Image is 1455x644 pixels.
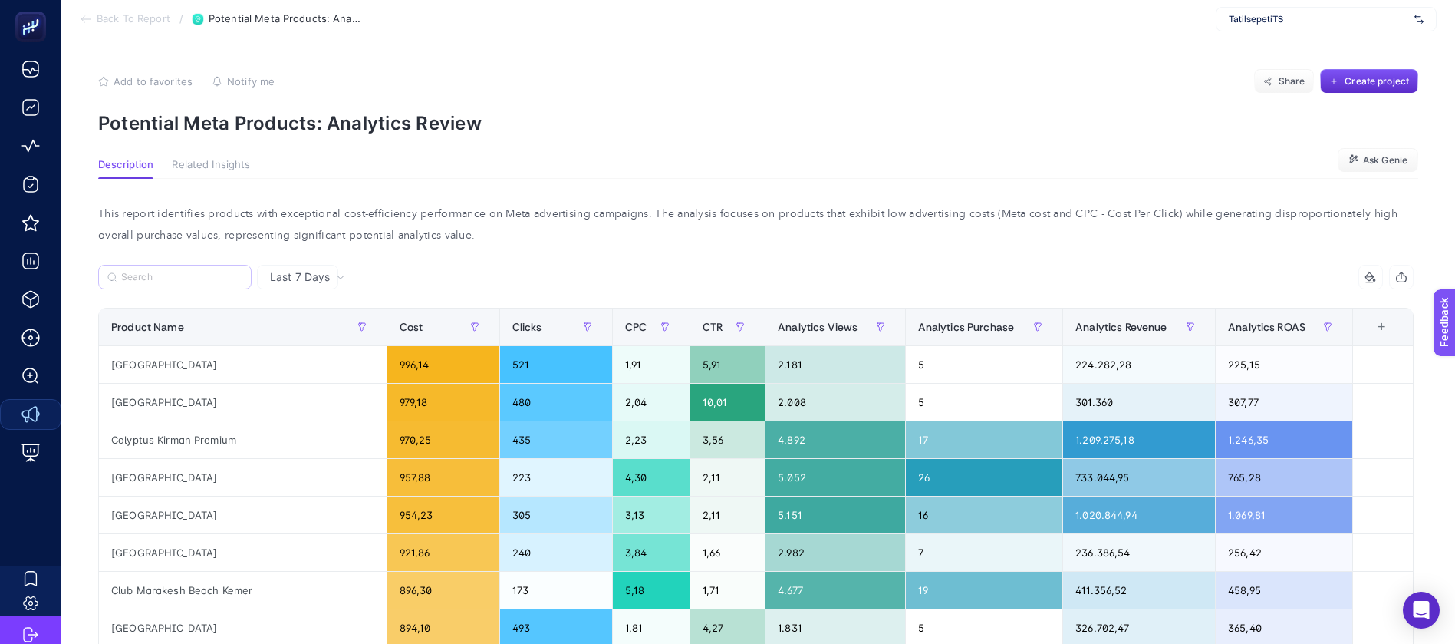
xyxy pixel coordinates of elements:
button: Create project [1320,69,1418,94]
div: 2,11 [690,459,765,496]
span: Clicks [512,321,542,333]
div: Calyptus Kirman Premium [99,421,387,458]
span: Share [1279,75,1305,88]
div: 3,13 [613,497,690,533]
div: 5.151 [765,497,904,533]
div: 2,23 [613,421,690,458]
div: 957,88 [387,459,499,496]
div: 435 [500,421,612,458]
div: 3,56 [690,421,765,458]
div: Open Intercom Messenger [1403,592,1440,629]
div: [GEOGRAPHIC_DATA] [99,346,387,383]
div: 305 [500,497,612,533]
span: Potential Meta Products: Analytics Review [209,13,362,25]
div: 521 [500,346,612,383]
span: Description [98,159,153,171]
span: Related Insights [172,159,250,171]
div: 236.386,54 [1063,534,1215,571]
button: Add to favorites [98,75,193,88]
div: 256,42 [1216,534,1352,571]
div: 2.008 [765,384,904,421]
span: Feedback [9,5,58,17]
div: 1.020.844,94 [1063,497,1215,533]
div: 4,30 [613,459,690,496]
div: 307,77 [1216,384,1352,421]
img: svg%3e [1414,12,1424,27]
div: 16 [906,497,1063,533]
span: Back To Report [97,13,170,25]
div: 921,86 [387,534,499,571]
span: Create project [1345,75,1409,88]
div: 1,71 [690,572,765,609]
div: 240 [500,534,612,571]
div: 2,04 [613,384,690,421]
span: Analytics Views [778,321,858,333]
div: 19 [906,572,1063,609]
button: Related Insights [172,159,250,179]
div: 9 items selected [1365,321,1378,355]
div: 1.246,35 [1216,421,1352,458]
div: 4.892 [765,421,904,458]
div: 3,84 [613,534,690,571]
input: Search [121,272,242,283]
div: 954,23 [387,497,499,533]
div: 411.356,52 [1063,572,1215,609]
div: [GEOGRAPHIC_DATA] [99,497,387,533]
button: Description [98,159,153,179]
button: Share [1254,69,1314,94]
div: 5,91 [690,346,765,383]
div: 5 [906,384,1063,421]
div: 224.282,28 [1063,346,1215,383]
div: 4.677 [765,572,904,609]
button: Notify me [212,75,275,88]
div: This report identifies products with exceptional cost-efficiency performance on Meta advertising ... [86,203,1426,246]
span: TatilsepetiTS [1229,13,1408,25]
div: 896,30 [387,572,499,609]
div: 7 [906,534,1063,571]
span: CTR [703,321,723,333]
span: Notify me [227,75,275,88]
div: 5,18 [613,572,690,609]
div: 1,66 [690,534,765,571]
div: 979,18 [387,384,499,421]
div: [GEOGRAPHIC_DATA] [99,384,387,421]
div: 733.044,95 [1063,459,1215,496]
div: 996,14 [387,346,499,383]
span: Analytics Revenue [1075,321,1167,333]
div: 301.360 [1063,384,1215,421]
span: Ask Genie [1363,154,1407,167]
span: Product Name [111,321,184,333]
span: Add to favorites [114,75,193,88]
div: 173 [500,572,612,609]
div: 5.052 [765,459,904,496]
span: / [179,12,183,25]
div: 225,15 [1216,346,1352,383]
div: 2.982 [765,534,904,571]
span: CPC [625,321,647,333]
div: [GEOGRAPHIC_DATA] [99,534,387,571]
div: 10,01 [690,384,765,421]
div: 480 [500,384,612,421]
span: Cost [400,321,423,333]
div: 17 [906,421,1063,458]
div: 1.209.275,18 [1063,421,1215,458]
div: 2.181 [765,346,904,383]
div: 26 [906,459,1063,496]
div: Club Marakesh Beach Kemer [99,572,387,609]
span: Analytics ROAS [1228,321,1305,333]
div: 970,25 [387,421,499,458]
div: 458,95 [1216,572,1352,609]
div: 765,28 [1216,459,1352,496]
div: 1.069,81 [1216,497,1352,533]
span: Analytics Purchase [918,321,1015,333]
div: 5 [906,346,1063,383]
button: Ask Genie [1338,148,1418,173]
div: 2,11 [690,497,765,533]
div: 1,91 [613,346,690,383]
span: Last 7 Days [270,269,330,285]
div: + [1367,321,1396,333]
div: [GEOGRAPHIC_DATA] [99,459,387,496]
p: Potential Meta Products: Analytics Review [98,112,1418,134]
div: 223 [500,459,612,496]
